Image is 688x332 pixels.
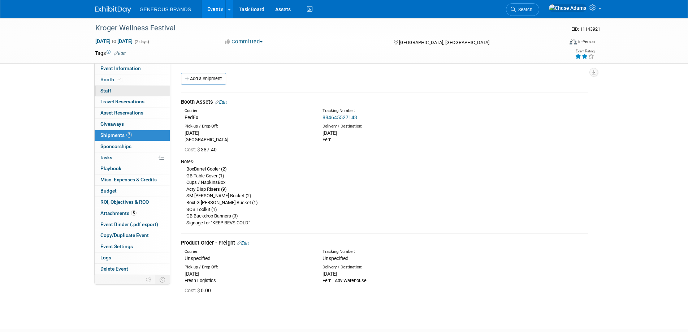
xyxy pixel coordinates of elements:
[323,270,450,277] div: [DATE]
[134,39,149,44] span: (2 days)
[185,288,201,293] span: Cost: $
[215,99,227,105] a: Edit
[95,49,126,57] td: Tags
[95,119,170,130] a: Giveaways
[323,108,484,114] div: Tracking Number:
[100,132,132,138] span: Shipments
[155,275,170,284] td: Toggle Event Tabs
[323,264,450,270] div: Delivery / Destination:
[100,143,131,149] span: Sponsorships
[100,255,111,260] span: Logs
[100,155,112,160] span: Tasks
[95,108,170,118] a: Asset Reservations
[93,22,553,35] div: Kroger Wellness Festival
[95,241,170,252] a: Event Settings
[126,132,132,138] span: 2
[100,177,157,182] span: Misc. Expenses & Credits
[95,174,170,185] a: Misc. Expenses & Credits
[131,210,137,216] span: 5
[95,152,170,163] a: Tasks
[181,98,588,106] div: Booth Assets
[323,115,357,120] a: 884645527143
[323,129,450,137] div: [DATE]
[181,239,588,247] div: Product Order - Freight
[571,26,600,32] span: Event ID: 11143921
[323,277,450,284] div: Fern - Adv Warehouse
[100,77,122,82] span: Booth
[100,110,143,116] span: Asset Reservations
[185,124,312,129] div: Pick-up / Drop-Off:
[100,188,117,194] span: Budget
[185,147,220,152] span: 387.40
[100,266,128,272] span: Delete Event
[100,210,137,216] span: Attachments
[185,108,312,114] div: Courier:
[185,277,312,284] div: Fresh Logistics
[95,230,170,241] a: Copy/Duplicate Event
[570,39,577,44] img: Format-Inperson.png
[100,99,144,104] span: Travel Reservations
[111,38,117,44] span: to
[185,129,312,137] div: [DATE]
[95,253,170,263] a: Logs
[117,77,121,81] i: Booth reservation complete
[100,232,149,238] span: Copy/Duplicate Event
[95,208,170,219] a: Attachments5
[140,7,191,12] span: GENEROUS BRANDS
[237,240,249,246] a: Edit
[100,65,141,71] span: Event Information
[185,137,312,143] div: [GEOGRAPHIC_DATA]
[100,199,149,205] span: ROI, Objectives & ROO
[323,255,349,261] span: Unspecified
[95,63,170,74] a: Event Information
[399,40,489,45] span: [GEOGRAPHIC_DATA], [GEOGRAPHIC_DATA]
[181,73,226,85] a: Add a Shipment
[181,165,588,226] div: BoxBarrel Cooler (2) GB Table Cover (1) Cups / NapkinsBox Acry Disp Risers (9) SM [PERSON_NAME] B...
[95,197,170,208] a: ROI, Objectives & ROO
[143,275,155,284] td: Personalize Event Tab Strip
[100,88,111,94] span: Staff
[185,255,312,262] div: Unspecified
[323,137,450,143] div: Fern
[323,249,484,255] div: Tracking Number:
[95,38,133,44] span: [DATE] [DATE]
[95,219,170,230] a: Event Binder (.pdf export)
[222,38,265,46] button: Committed
[181,159,588,165] div: Notes:
[575,49,594,53] div: Event Rating
[506,3,539,16] a: Search
[95,74,170,85] a: Booth
[185,147,201,152] span: Cost: $
[521,38,595,48] div: Event Format
[100,165,121,171] span: Playbook
[549,4,587,12] img: Chase Adams
[578,39,595,44] div: In-Person
[185,270,312,277] div: [DATE]
[95,163,170,174] a: Playbook
[185,288,214,293] span: 0.00
[185,114,312,121] div: FedEx
[100,121,124,127] span: Giveaways
[95,86,170,96] a: Staff
[323,124,450,129] div: Delivery / Destination:
[516,7,532,12] span: Search
[95,186,170,197] a: Budget
[185,264,312,270] div: Pick-up / Drop-Off:
[100,243,133,249] span: Event Settings
[100,221,158,227] span: Event Binder (.pdf export)
[114,51,126,56] a: Edit
[95,96,170,107] a: Travel Reservations
[95,264,170,275] a: Delete Event
[185,249,312,255] div: Courier:
[95,130,170,141] a: Shipments2
[95,141,170,152] a: Sponsorships
[95,6,131,13] img: ExhibitDay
